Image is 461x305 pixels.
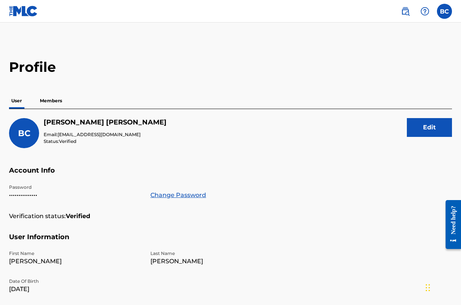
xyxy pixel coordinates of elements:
p: Status: [44,138,167,145]
img: help [420,7,429,16]
h5: Account Info [9,166,452,184]
h5: Benjamin Carringer [44,118,167,127]
p: Email: [44,131,167,138]
p: Password [9,184,141,191]
p: Last Name [150,250,283,257]
img: search [401,7,410,16]
span: Verified [59,138,76,144]
div: User Menu [437,4,452,19]
a: Change Password [150,191,206,200]
p: ••••••••••••••• [9,191,141,200]
p: [DATE] [9,285,141,294]
span: [EMAIL_ADDRESS][DOMAIN_NAME] [58,132,141,137]
iframe: Chat Widget [423,269,461,305]
button: Edit [407,118,452,137]
div: Drag [426,276,430,299]
p: Members [38,93,64,109]
p: User [9,93,24,109]
span: BC [18,128,30,138]
p: [PERSON_NAME] [150,257,283,266]
img: MLC Logo [9,6,38,17]
a: Public Search [398,4,413,19]
div: Help [417,4,432,19]
p: Verification status: [9,212,66,221]
iframe: Resource Center [440,192,461,256]
p: [PERSON_NAME] [9,257,141,266]
p: First Name [9,250,141,257]
h2: Profile [9,59,452,76]
p: Date Of Birth [9,278,141,285]
strong: Verified [66,212,90,221]
h5: User Information [9,233,452,250]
